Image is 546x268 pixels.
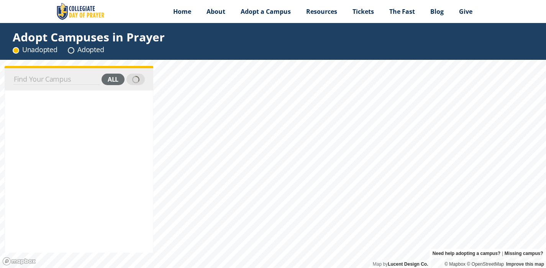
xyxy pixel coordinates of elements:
[389,7,415,16] span: The Fast
[298,2,345,21] a: Resources
[13,74,100,85] input: Find Your Campus
[233,2,298,21] a: Adopt a Campus
[388,261,428,267] a: Lucent Design Co.
[430,7,444,16] span: Blog
[207,7,225,16] span: About
[370,260,431,268] div: Map by
[467,261,504,267] a: OpenStreetMap
[423,2,451,21] a: Blog
[2,257,36,266] a: Mapbox logo
[451,2,480,21] a: Give
[13,32,165,42] div: Adopt Campuses in Prayer
[459,7,472,16] span: Give
[173,7,191,16] span: Home
[13,45,57,54] div: Unadopted
[353,7,374,16] span: Tickets
[444,261,466,267] a: Mapbox
[241,7,291,16] span: Adopt a Campus
[382,2,423,21] a: The Fast
[166,2,199,21] a: Home
[306,7,337,16] span: Resources
[433,249,500,258] a: Need help adopting a campus?
[68,45,104,54] div: Adopted
[199,2,233,21] a: About
[506,261,544,267] a: Improve this map
[430,249,546,258] div: |
[102,74,125,85] div: all
[505,249,543,258] a: Missing campus?
[345,2,382,21] a: Tickets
